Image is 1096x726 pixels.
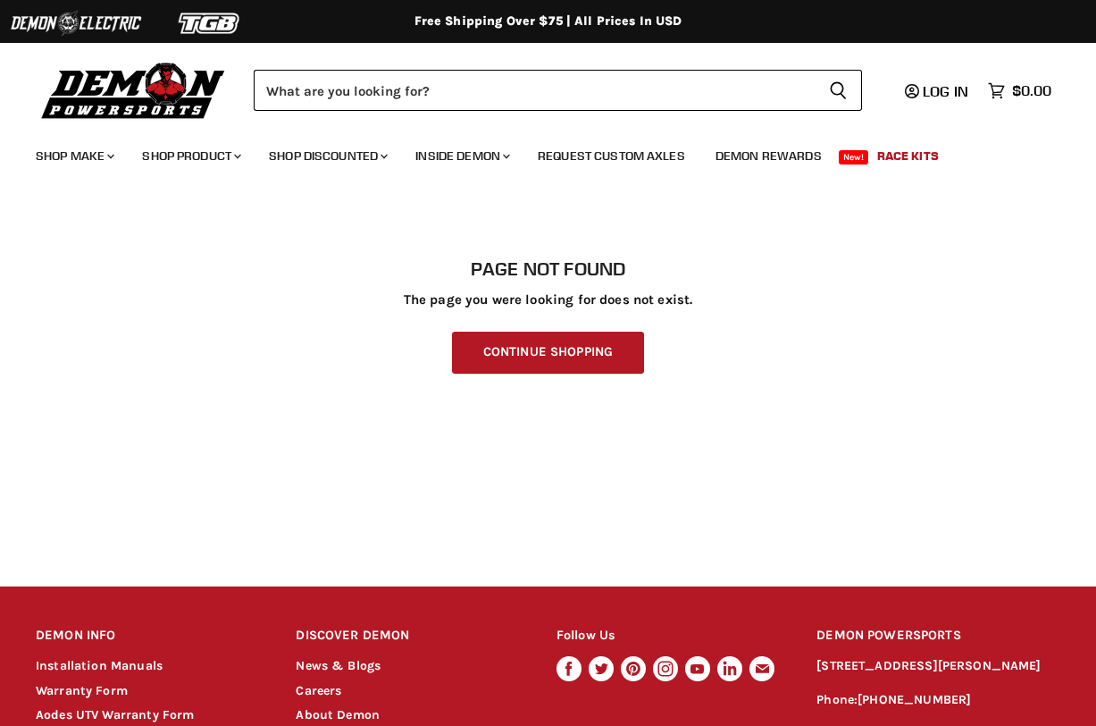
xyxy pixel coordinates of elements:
a: Warranty Form [36,683,128,698]
input: Search [254,70,815,111]
a: Shop Product [129,138,252,174]
h2: DEMON INFO [36,615,263,657]
a: Log in [897,83,979,99]
a: Demon Rewards [702,138,835,174]
a: Installation Manuals [36,658,163,673]
a: News & Blogs [296,658,381,673]
a: Race Kits [864,138,952,174]
h2: DISCOVER DEMON [296,615,523,657]
a: $0.00 [979,78,1060,104]
button: Search [815,70,862,111]
p: The page you were looking for does not exist. [36,292,1060,308]
p: Phone: [816,690,1060,711]
a: Aodes UTV Warranty Form [36,707,194,722]
a: Shop Discounted [255,138,398,174]
a: Request Custom Axles [524,138,699,174]
span: New! [839,150,869,165]
form: Product [254,70,862,111]
a: Inside Demon [402,138,521,174]
h2: Follow Us [556,615,783,657]
img: Demon Powersports [36,58,231,122]
img: Demon Electric Logo 2 [9,6,143,40]
a: Continue Shopping [452,332,644,374]
a: [PHONE_NUMBER] [858,692,971,707]
a: Shop Make [22,138,125,174]
img: TGB Logo 2 [143,6,277,40]
p: [STREET_ADDRESS][PERSON_NAME] [816,656,1060,677]
span: $0.00 [1012,82,1051,99]
a: Careers [296,683,341,698]
h2: DEMON POWERSPORTS [816,615,1060,657]
ul: Main menu [22,131,1047,174]
a: About Demon [296,707,380,722]
span: Log in [923,82,968,100]
h1: Page not found [36,258,1060,280]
